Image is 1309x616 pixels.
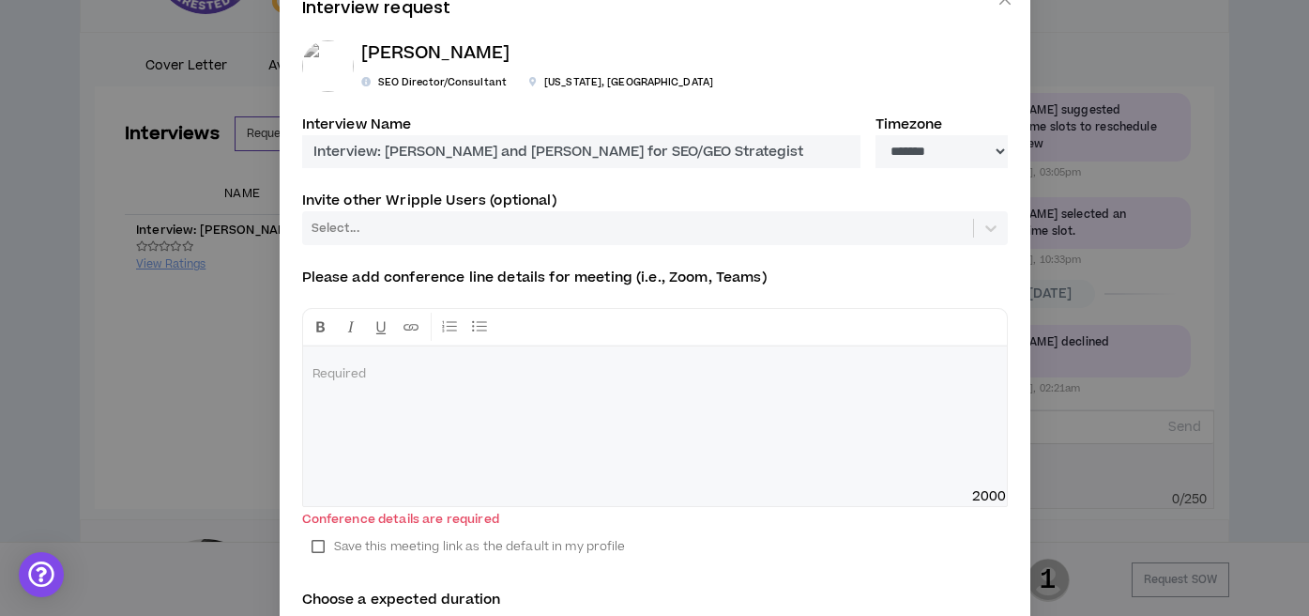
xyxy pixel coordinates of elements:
span: 2000 [972,487,1007,506]
button: Format Bold [307,313,335,341]
p: SEO Director/Consultant [361,74,507,91]
label: Invite other Wripple Users (optional) [302,184,556,217]
label: Timezone [875,108,943,141]
label: Choose a expected duration [302,583,1008,616]
div: Open Intercom Messenger [19,552,64,597]
label: Interview Name [302,108,412,141]
button: Numbered List [465,313,494,341]
label: Save this meeting link as the default in my profile [302,532,635,561]
span: Conference details are required [302,511,1008,530]
button: Format Underline [367,313,395,341]
p: [PERSON_NAME] [361,40,713,68]
button: Insert Link [397,313,425,341]
button: Format Italics [337,313,365,341]
button: Bullet List [435,313,464,341]
img: oVGpMjAycdcuNv9BmqosE5uiOvDfugHCTKm0FsR6.png [302,40,354,92]
p: [US_STATE] , [GEOGRAPHIC_DATA] [529,74,713,91]
label: Please add conference line details for meeting (i.e., Zoom, Teams) [302,261,767,294]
